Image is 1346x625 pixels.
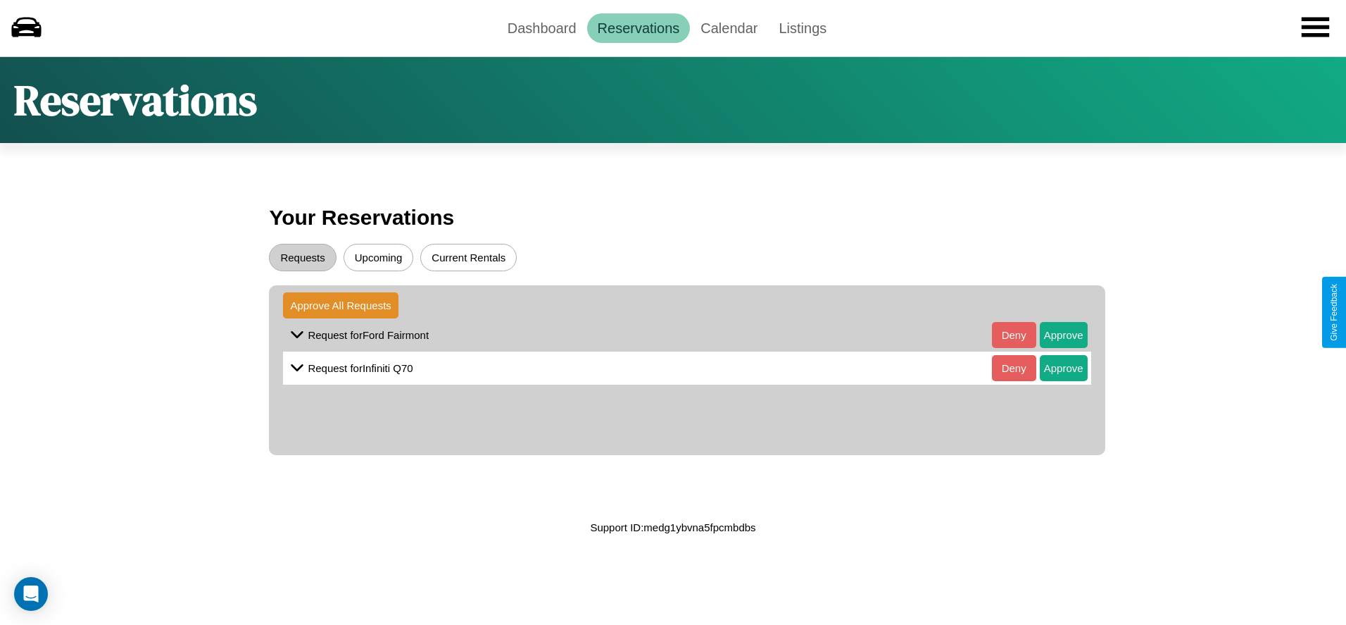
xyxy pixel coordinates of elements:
[14,577,48,611] div: Open Intercom Messenger
[308,326,429,345] p: Request for Ford Fairmont
[768,13,837,43] a: Listings
[14,71,257,129] h1: Reservations
[269,244,336,271] button: Requests
[1040,322,1088,348] button: Approve
[1329,284,1339,341] div: Give Feedback
[283,292,398,318] button: Approve All Requests
[308,359,413,378] p: Request for Infiniti Q70
[344,244,414,271] button: Upcoming
[690,13,768,43] a: Calendar
[269,199,1076,237] h3: Your Reservations
[590,518,755,537] p: Support ID: medg1ybvna5fpcmbdbs
[1040,355,1088,381] button: Approve
[420,244,517,271] button: Current Rentals
[992,322,1036,348] button: Deny
[497,13,587,43] a: Dashboard
[587,13,691,43] a: Reservations
[992,355,1036,381] button: Deny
